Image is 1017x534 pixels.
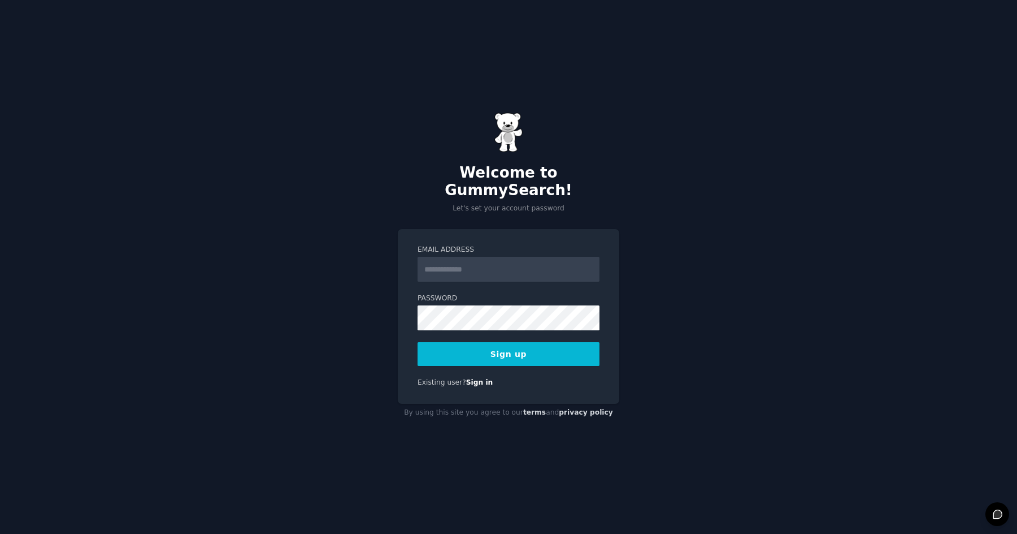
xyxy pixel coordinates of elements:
a: terms [523,408,546,416]
img: Gummy Bear [494,113,523,152]
a: Sign in [466,378,493,386]
label: Password [418,294,599,304]
span: Existing user? [418,378,466,386]
p: Let's set your account password [398,204,619,214]
label: Email Address [418,245,599,255]
h2: Welcome to GummySearch! [398,164,619,200]
button: Sign up [418,342,599,366]
a: privacy policy [559,408,613,416]
div: By using this site you agree to our and [398,404,619,422]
